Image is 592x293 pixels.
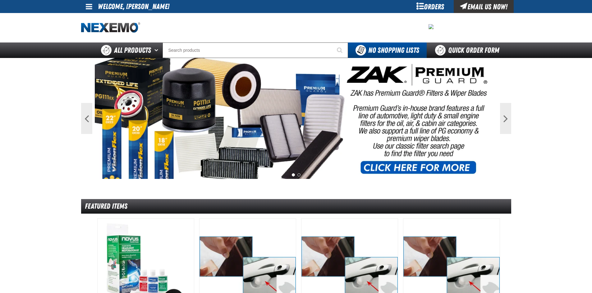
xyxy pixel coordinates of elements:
[81,103,92,134] button: Previous
[429,24,434,29] img: 792e258ba9f2e0418e18c59e573ab877.png
[81,199,511,214] div: Featured Items
[152,42,163,58] button: Open All Products pages
[333,42,348,58] button: Start Searching
[163,42,348,58] input: Search
[81,22,140,33] img: Nexemo logo
[95,58,498,179] img: PG Filters & Wipers
[500,103,511,134] button: Next
[348,42,427,58] button: You do not have available Shopping Lists. Open to Create a New List
[114,45,151,56] span: All Products
[368,46,419,55] span: No Shopping Lists
[427,42,511,58] a: Quick Order Form
[292,173,295,176] button: 1 of 2
[297,173,301,176] button: 2 of 2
